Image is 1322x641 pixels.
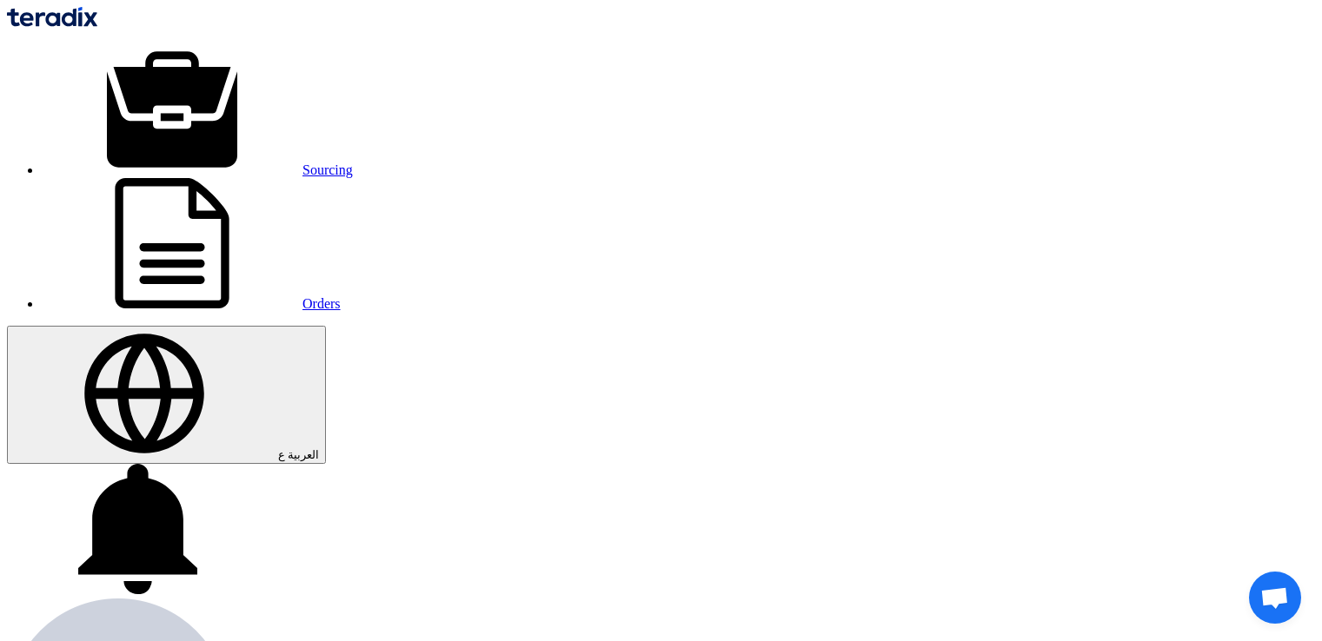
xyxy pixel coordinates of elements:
a: Orders [42,296,341,311]
span: ع [278,448,285,461]
a: Open chat [1249,572,1301,624]
a: Sourcing [42,162,353,177]
button: العربية ع [7,326,326,464]
img: Teradix logo [7,7,97,27]
span: العربية [288,448,319,461]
